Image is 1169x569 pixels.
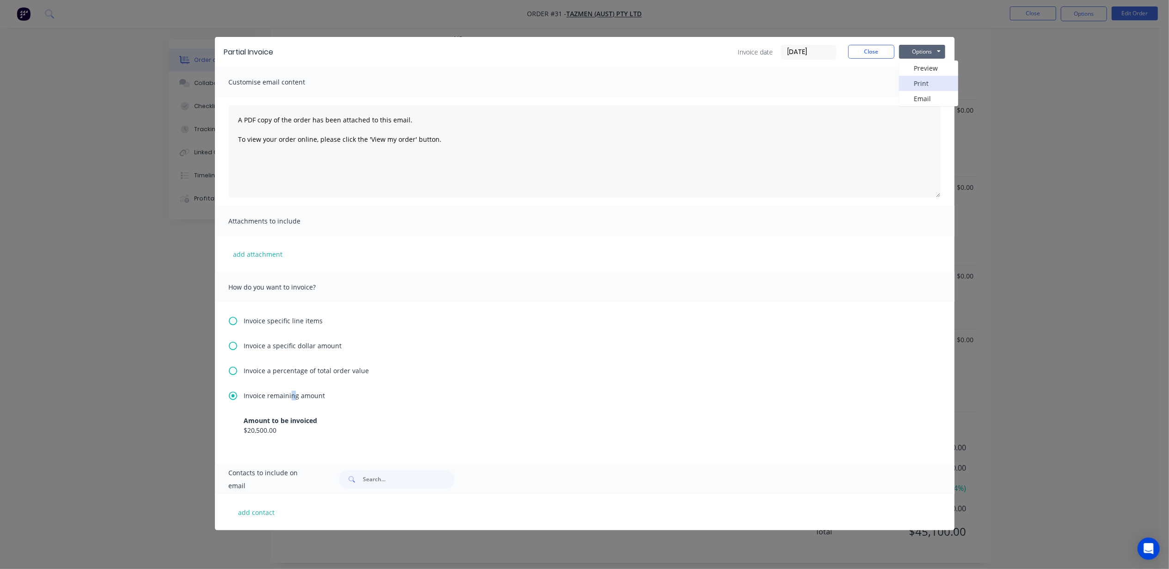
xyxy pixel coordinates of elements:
span: Invoice a percentage of total order value [244,366,369,375]
div: Amount to be invoiced [244,416,925,425]
span: Invoice remaining amount [244,391,325,400]
div: $20,500.00 [244,425,925,435]
span: Invoice specific line items [244,316,323,326]
button: Print [899,76,958,91]
textarea: A PDF copy of the order has been attached to this email. To view your order online, please click ... [229,105,941,198]
span: Customise email content [229,76,331,89]
div: Partial Invoice [224,47,274,58]
span: How do you want to invoice? [229,281,331,294]
button: add contact [229,505,284,519]
button: Preview [899,61,958,76]
input: Search... [363,470,454,489]
span: Invoice a specific dollar amount [244,341,342,351]
button: Close [848,45,894,59]
span: Attachments to include [229,215,331,228]
button: Options [899,45,945,59]
span: Contacts to include on email [229,466,316,492]
div: Open Intercom Messenger [1138,538,1160,560]
button: Email [899,91,958,106]
span: Invoice date [738,47,773,57]
button: add attachment [229,247,288,261]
